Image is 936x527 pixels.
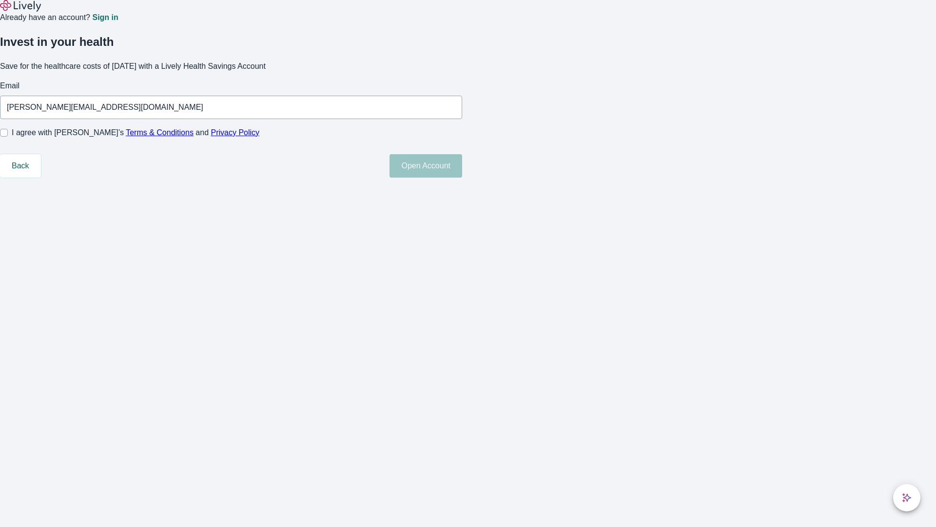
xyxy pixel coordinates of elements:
[12,127,259,139] span: I agree with [PERSON_NAME]’s and
[126,128,194,137] a: Terms & Conditions
[902,493,912,503] svg: Lively AI Assistant
[92,14,118,21] a: Sign in
[893,484,920,511] button: chat
[211,128,260,137] a: Privacy Policy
